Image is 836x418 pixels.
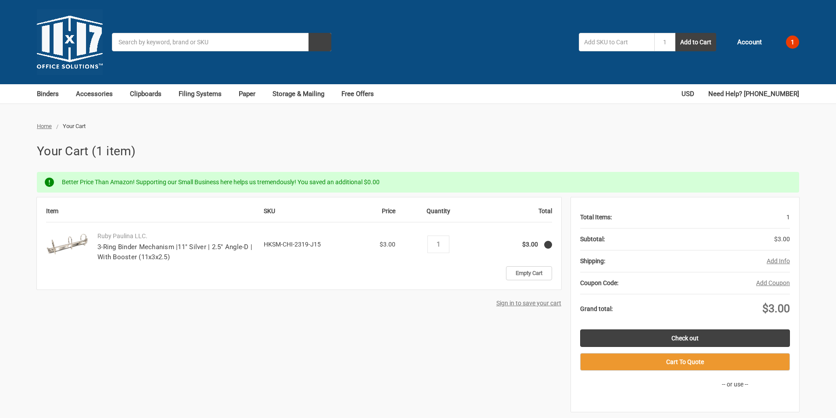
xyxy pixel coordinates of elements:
strong: Shipping: [580,257,605,264]
a: Home [37,123,52,129]
span: $3.00 [380,241,395,248]
a: Storage & Mailing [273,84,332,104]
img: 11x17.com [37,9,103,75]
a: Free Offers [341,84,374,104]
button: Add Info [767,257,790,266]
img: 3-Ring Binder Mechanism |11" Silver | 2.5" Angle-D | With Booster (11x3x2.5) [46,233,88,255]
input: Search by keyword, brand or SKU [112,33,331,51]
span: $3.00 [762,302,790,315]
span: HKSM-CHI-2319-J15 [264,241,321,248]
div: 1 [612,207,790,228]
span: 1 [786,36,799,49]
a: Filing Systems [179,84,230,104]
a: Paper [239,84,263,104]
input: Add SKU to Cart [579,33,654,51]
button: Add to Cart [675,33,716,51]
span: Better Price Than Amazon! Supporting our Small Business here helps us tremendously! You saved an ... [62,179,380,186]
a: 1 [771,31,799,54]
th: Price [324,207,400,222]
strong: Subtotal: [580,236,605,243]
span: Account [737,37,762,47]
p: Ruby Paulina LLC. [97,232,255,241]
button: Add Coupon [756,279,790,288]
span: Your Cart [63,123,86,129]
strong: $3.00 [522,241,538,248]
a: Clipboards [130,84,169,104]
strong: Grand total: [580,305,613,312]
th: SKU [264,207,324,222]
th: Total [476,207,552,222]
th: Item [46,207,264,222]
a: Check out [580,329,790,347]
a: Empty Cart [506,266,552,280]
h1: Your Cart (1 item) [37,142,799,161]
a: Sign in to save your cart [496,300,561,307]
span: $3.00 [774,236,790,243]
a: Binders [37,84,67,104]
a: USD [682,84,699,104]
button: Cart To Quote [580,353,790,371]
strong: Total Items: [580,214,612,221]
th: Quantity [400,207,476,222]
a: Need Help? [PHONE_NUMBER] [708,84,799,104]
a: 3-Ring Binder Mechanism |11" Silver | 2.5" Angle-D | With Booster (11x3x2.5) [97,243,252,261]
a: Accessories [76,84,121,104]
strong: Coupon Code: [580,279,618,286]
a: Account [725,31,762,54]
p: -- or use -- [680,380,790,389]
